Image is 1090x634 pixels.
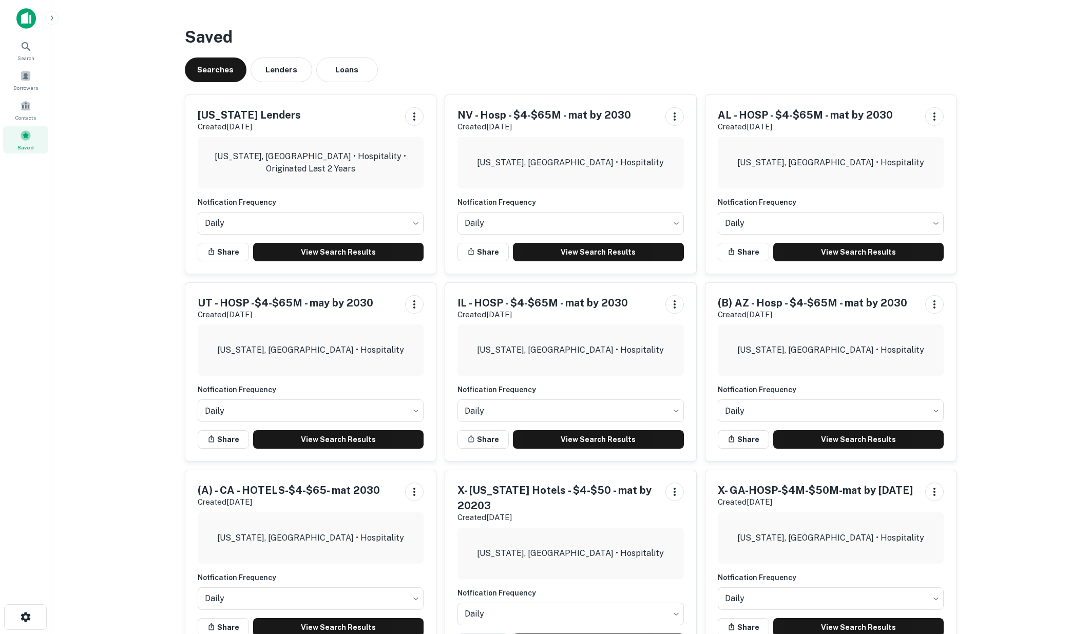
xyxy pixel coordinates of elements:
button: Share [198,243,249,261]
p: Created [DATE] [457,511,657,524]
button: Share [198,430,249,449]
span: Contacts [15,113,36,122]
div: Without label [718,209,944,238]
button: Share [718,243,769,261]
button: Loans [316,57,378,82]
img: capitalize-icon.png [16,8,36,29]
h5: (B) AZ - Hosp - $4-$65M - mat by 2030 [718,295,907,311]
h5: X- GA-HOSP-$4M-$50M-mat by [DATE] [718,483,913,498]
button: Share [457,243,509,261]
a: View Search Results [773,243,944,261]
p: [US_STATE], [GEOGRAPHIC_DATA] • Hospitality [217,532,404,544]
div: Without label [457,600,684,628]
div: Without label [198,209,424,238]
div: Without label [718,396,944,425]
h3: Saved [185,25,957,49]
p: [US_STATE], [GEOGRAPHIC_DATA] • Hospitality • Originated Last 2 Years [206,150,416,175]
button: Searches [185,57,246,82]
button: Lenders [251,57,312,82]
div: Without label [198,584,424,613]
p: [US_STATE], [GEOGRAPHIC_DATA] • Hospitality [477,344,664,356]
p: Created [DATE] [457,121,631,133]
h6: Notfication Frequency [457,197,684,208]
h6: Notfication Frequency [198,572,424,583]
h5: (A) - CA - HOTELS-$4-$65- mat 2030 [198,483,380,498]
a: View Search Results [253,430,424,449]
h6: Notfication Frequency [457,587,684,599]
div: Without label [457,209,684,238]
div: Without label [718,584,944,613]
h5: [US_STATE] Lenders [198,107,301,123]
p: Created [DATE] [198,309,373,321]
span: Search [17,54,34,62]
h6: Notfication Frequency [457,384,684,395]
p: [US_STATE], [GEOGRAPHIC_DATA] • Hospitality [477,157,664,169]
a: Contacts [3,96,48,124]
button: Share [457,430,509,449]
span: Saved [17,143,34,151]
span: Borrowers [13,84,38,92]
p: Created [DATE] [718,309,907,321]
a: Search [3,36,48,64]
p: [US_STATE], [GEOGRAPHIC_DATA] • Hospitality [217,344,404,356]
div: Without label [198,396,424,425]
p: [US_STATE], [GEOGRAPHIC_DATA] • Hospitality [737,344,924,356]
a: View Search Results [513,430,684,449]
a: View Search Results [253,243,424,261]
h6: Notfication Frequency [198,197,424,208]
h5: UT - HOSP -$4-$65M - may by 2030 [198,295,373,311]
h6: Notfication Frequency [718,384,944,395]
p: [US_STATE], [GEOGRAPHIC_DATA] • Hospitality [477,547,664,560]
a: View Search Results [513,243,684,261]
p: Created [DATE] [718,121,893,133]
a: Borrowers [3,66,48,94]
p: Created [DATE] [718,496,913,508]
p: Created [DATE] [457,309,628,321]
div: Without label [457,396,684,425]
a: Saved [3,126,48,153]
p: Created [DATE] [198,121,301,133]
h5: X- [US_STATE] Hotels - $4-$50 - mat by 20203 [457,483,657,513]
h5: AL - HOSP - $4-$65M - mat by 2030 [718,107,893,123]
h6: Notfication Frequency [718,572,944,583]
p: [US_STATE], [GEOGRAPHIC_DATA] • Hospitality [737,157,924,169]
h5: IL - HOSP - $4-$65M - mat by 2030 [457,295,628,311]
p: Created [DATE] [198,496,380,508]
h6: Notfication Frequency [718,197,944,208]
p: [US_STATE], [GEOGRAPHIC_DATA] • Hospitality [737,532,924,544]
button: Share [718,430,769,449]
h6: Notfication Frequency [198,384,424,395]
h5: NV - Hosp - $4-$65M - mat by 2030 [457,107,631,123]
a: View Search Results [773,430,944,449]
